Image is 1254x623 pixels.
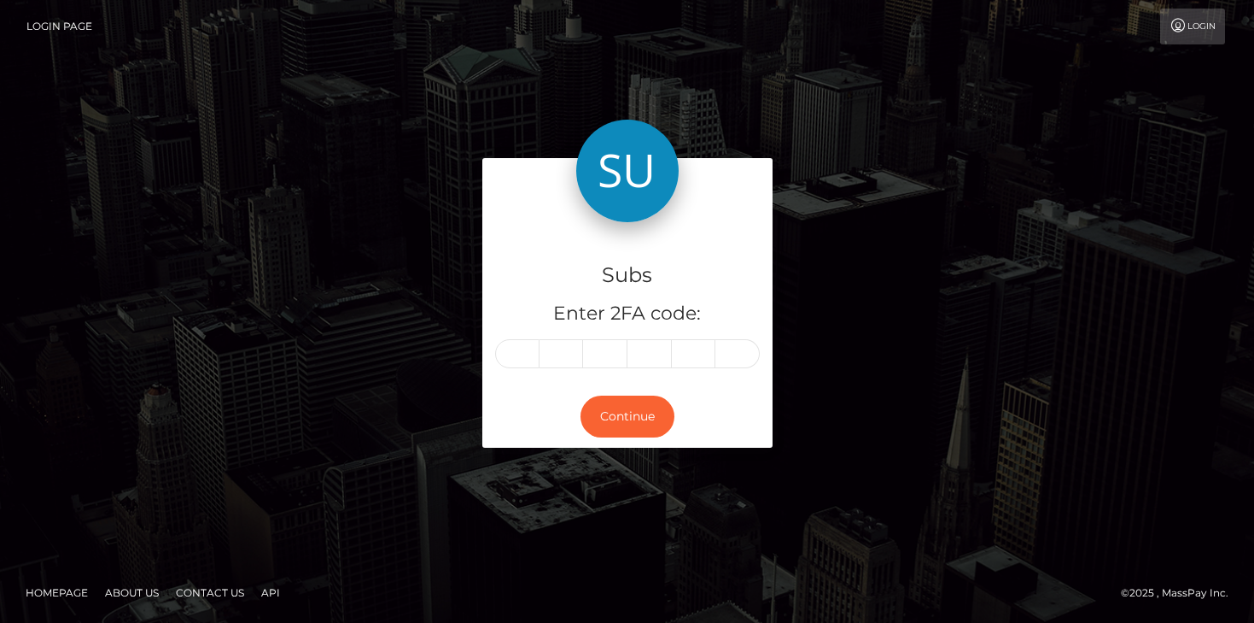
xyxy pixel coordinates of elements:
div: © 2025 , MassPay Inc. [1121,584,1241,602]
a: About Us [98,579,166,606]
button: Continue [580,396,674,438]
a: Login Page [26,9,92,44]
a: Homepage [19,579,95,606]
a: Login [1160,9,1225,44]
a: Contact Us [169,579,251,606]
h4: Subs [495,261,760,291]
a: API [254,579,287,606]
img: Subs [576,120,679,222]
h5: Enter 2FA code: [495,301,760,327]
